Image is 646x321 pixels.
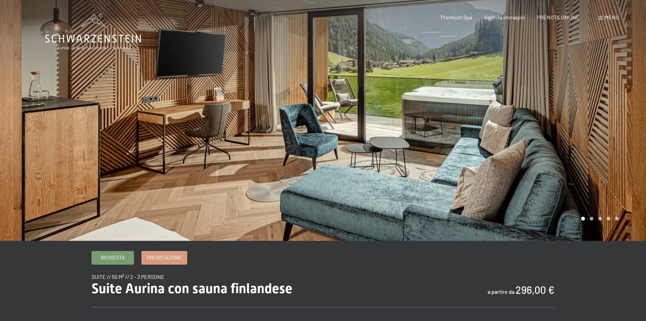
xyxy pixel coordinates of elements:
span: Prenotazione [147,254,182,261]
a: PRENOTA ONLINE [537,14,580,20]
span: suite // 50 m² // 2 - 3 persone [92,273,164,280]
span: Richiesta [101,254,125,261]
a: Galleria immagini [484,14,525,20]
span: a partire da [488,288,514,295]
span: Menu [605,14,619,20]
b: 296,00 € [515,284,554,296]
a: Richiesta [92,251,134,264]
a: Prenotazione [142,251,187,264]
a: Premium Spa [441,14,472,20]
span: Suite Aurina con sauna finlandese [92,281,292,297]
